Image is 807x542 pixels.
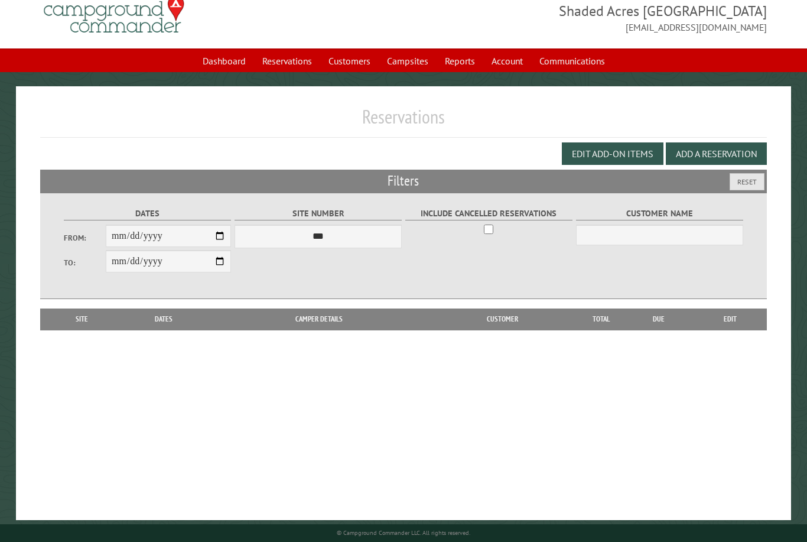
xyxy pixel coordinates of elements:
a: Campsites [380,50,435,72]
label: Include Cancelled Reservations [405,207,572,220]
th: Site [46,309,117,330]
label: From: [64,232,106,244]
button: Edit Add-on Items [562,142,663,165]
label: To: [64,257,106,268]
label: Dates [64,207,231,220]
button: Add a Reservation [666,142,767,165]
span: Shaded Acres [GEOGRAPHIC_DATA] [EMAIL_ADDRESS][DOMAIN_NAME] [403,1,767,34]
th: Customer [427,309,577,330]
th: Due [625,309,694,330]
h1: Reservations [40,105,766,138]
a: Customers [321,50,378,72]
a: Dashboard [196,50,253,72]
a: Reservations [255,50,319,72]
th: Dates [117,309,210,330]
a: Reports [438,50,482,72]
button: Reset [730,173,764,190]
th: Total [578,309,625,330]
th: Edit [693,309,766,330]
th: Camper Details [210,309,427,330]
h2: Filters [40,170,766,192]
a: Communications [532,50,612,72]
small: © Campground Commander LLC. All rights reserved. [337,529,470,537]
label: Site Number [235,207,402,220]
label: Customer Name [576,207,743,220]
a: Account [484,50,530,72]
